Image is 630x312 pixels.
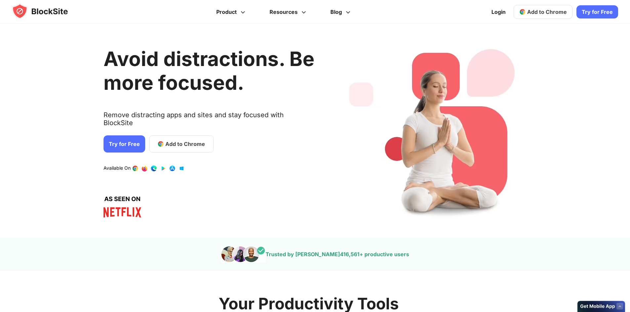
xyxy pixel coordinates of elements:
h1: Avoid distractions. Be more focused. [104,47,315,94]
img: blocksite-icon.5d769676.svg [12,3,81,19]
span: 416,561 [340,251,359,258]
span: Add to Chrome [527,9,567,15]
a: Try for Free [576,5,618,18]
text: Available On [104,165,131,172]
a: Add to Chrome [514,5,572,19]
img: chrome-icon.svg [519,9,526,15]
span: Add to Chrome [165,140,205,148]
text: Remove distracting apps and sites and stay focused with BlockSite [104,111,315,132]
img: pepole images [221,246,266,262]
a: Login [487,4,510,20]
a: Add to Chrome [149,135,214,153]
a: Try for Free [104,135,145,153]
text: Trusted by [PERSON_NAME] + productive users [266,251,409,258]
